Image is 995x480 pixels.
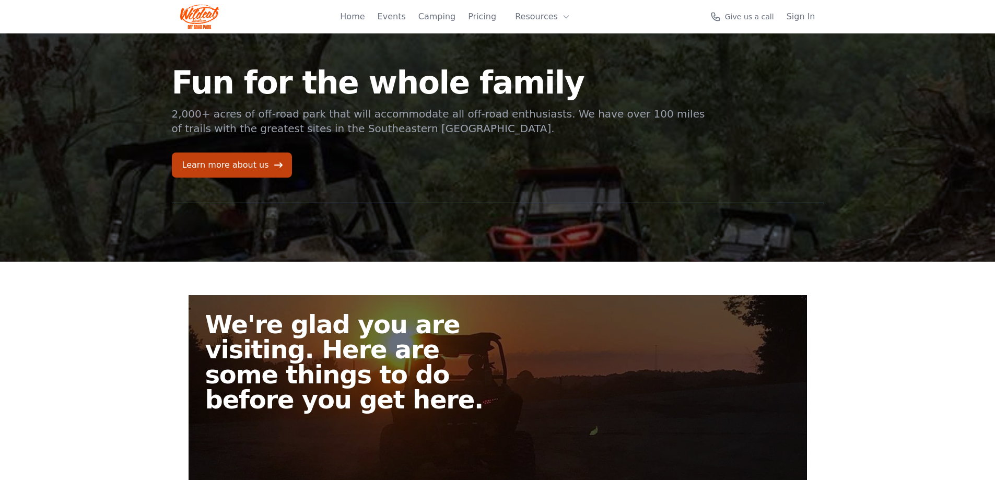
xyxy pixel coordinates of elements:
[710,11,774,22] a: Give us a call
[378,10,406,23] a: Events
[468,10,496,23] a: Pricing
[172,107,707,136] p: 2,000+ acres of off-road park that will accommodate all off-road enthusiasts. We have over 100 mi...
[340,10,365,23] a: Home
[205,312,506,412] h2: We're glad you are visiting. Here are some things to do before you get here.
[725,11,774,22] span: Give us a call
[787,10,815,23] a: Sign In
[180,4,219,29] img: Wildcat Logo
[509,6,577,27] button: Resources
[172,153,292,178] a: Learn more about us
[172,67,707,98] h1: Fun for the whole family
[418,10,455,23] a: Camping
